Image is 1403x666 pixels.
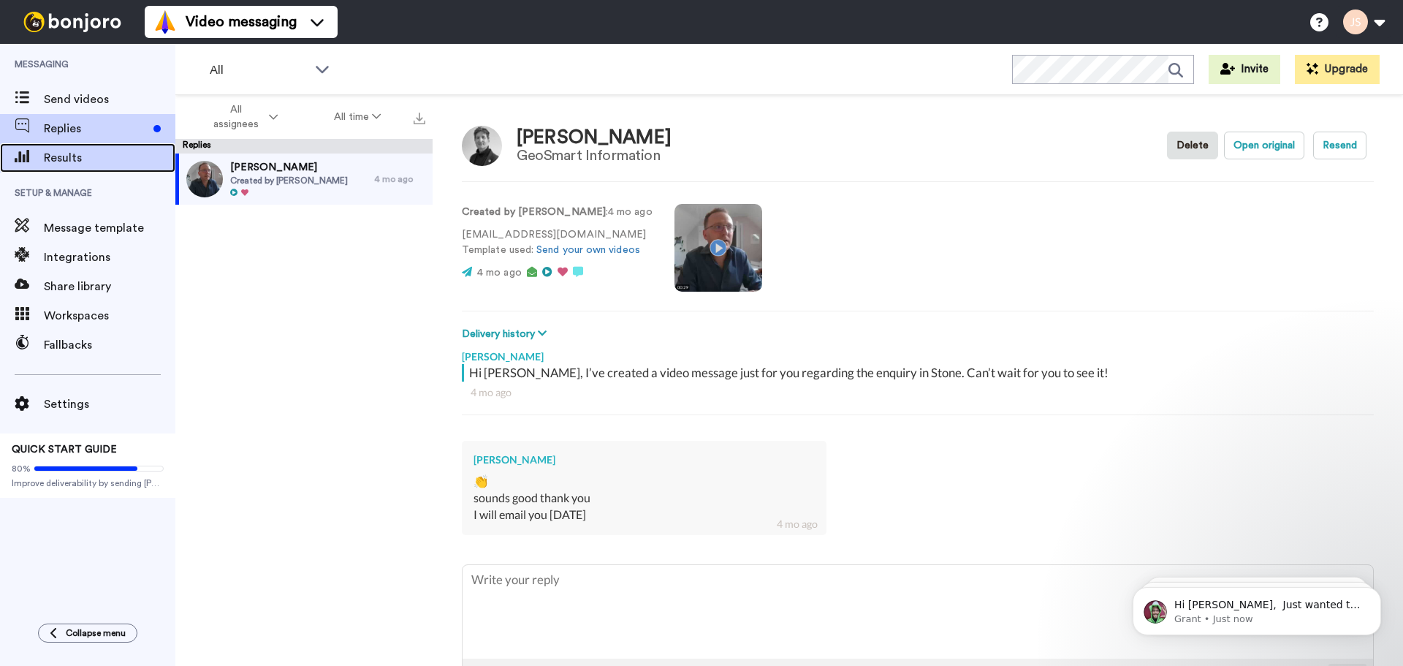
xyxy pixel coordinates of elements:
[44,91,175,108] span: Send videos
[44,120,148,137] span: Replies
[44,149,175,167] span: Results
[44,219,175,237] span: Message template
[474,507,815,523] div: I will email you [DATE]
[44,249,175,266] span: Integrations
[178,97,306,137] button: All assignees
[374,173,425,185] div: 4 mo ago
[207,102,266,132] span: All assignees
[153,10,177,34] img: vm-color.svg
[12,477,164,489] span: Improve deliverability by sending [PERSON_NAME]’s from your own email
[462,342,1374,364] div: [PERSON_NAME]
[230,160,348,175] span: [PERSON_NAME]
[1111,556,1403,659] iframe: Intercom notifications message
[414,113,425,124] img: export.svg
[64,56,252,69] p: Message from Grant, sent Just now
[462,126,502,166] img: Image of Jon Seymour
[462,326,551,342] button: Delivery history
[1224,132,1304,159] button: Open original
[230,175,348,186] span: Created by [PERSON_NAME]
[38,624,137,643] button: Collapse menu
[44,396,175,413] span: Settings
[12,463,31,474] span: 80%
[474,490,815,507] div: sounds good thank you
[462,207,606,217] strong: Created by [PERSON_NAME]
[44,278,175,295] span: Share library
[469,364,1370,382] div: Hi [PERSON_NAME], I’ve created a video message just for you regarding the enquiry in Stone. Can’t...
[210,61,308,79] span: All
[471,385,1365,400] div: 4 mo ago
[175,154,433,205] a: [PERSON_NAME]Created by [PERSON_NAME]4 mo ago
[306,104,410,130] button: All time
[18,12,127,32] img: bj-logo-header-white.svg
[536,245,640,255] a: Send your own videos
[66,627,126,639] span: Collapse menu
[462,227,653,258] p: [EMAIL_ADDRESS][DOMAIN_NAME] Template used:
[1167,132,1218,159] button: Delete
[474,473,815,490] div: 👏
[44,336,175,354] span: Fallbacks
[1209,55,1280,84] button: Invite
[12,444,117,455] span: QUICK START GUIDE
[477,268,522,278] span: 4 mo ago
[1313,132,1366,159] button: Resend
[517,148,672,164] div: GeoSmart Information
[175,139,433,154] div: Replies
[186,161,223,197] img: 0450ff14-1ce3-434f-a657-d2a9aa582f0f-thumb.jpg
[186,12,297,32] span: Video messaging
[44,307,175,325] span: Workspaces
[474,453,815,467] div: [PERSON_NAME]
[64,42,251,330] span: Hi [PERSON_NAME], Just wanted to check in as you've been with us at [GEOGRAPHIC_DATA] for about 4...
[517,127,672,148] div: [PERSON_NAME]
[777,517,818,531] div: 4 mo ago
[462,205,653,220] p: : 4 mo ago
[1295,55,1380,84] button: Upgrade
[409,106,430,128] button: Export all results that match these filters now.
